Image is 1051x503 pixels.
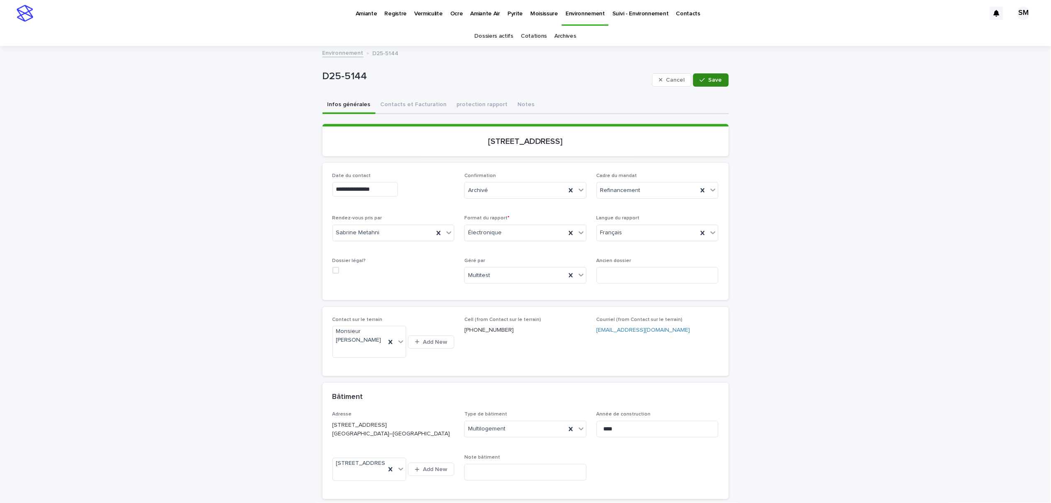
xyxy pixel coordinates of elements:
span: Add New [423,339,447,345]
span: Date du contact [333,173,371,178]
a: Archives [555,27,577,46]
span: Ancien dossier [597,258,631,263]
span: Save [709,77,722,83]
span: Multilogement [468,425,505,433]
span: Rendez-vous pris par [333,216,382,221]
button: Infos générales [323,97,376,114]
p: [STREET_ADDRESS] [GEOGRAPHIC_DATA]–[GEOGRAPHIC_DATA] [333,421,455,438]
button: Save [693,73,728,87]
span: Géré par [464,258,485,263]
span: Type de bâtiment [464,412,507,417]
span: Refinancement [600,186,641,195]
span: Format du rapport [464,216,510,221]
button: protection rapport [452,97,513,114]
span: Confirmation [464,173,496,178]
span: Sabrine Metahni [336,228,380,237]
a: [EMAIL_ADDRESS][DOMAIN_NAME] [597,327,690,333]
span: Adresse [333,412,352,417]
p: D25-5144 [323,70,649,83]
p: [STREET_ADDRESS] [333,136,719,146]
img: stacker-logo-s-only.png [17,5,33,22]
a: Cotations [521,27,547,46]
span: Français [600,228,622,237]
button: Notes [513,97,540,114]
button: Cancel [652,73,692,87]
a: Environnement [323,48,364,57]
p: [PHONE_NUMBER] [464,326,587,335]
span: Cell (from Contact sur le terrain) [464,317,541,322]
span: Courriel (from Contact sur le terrain) [597,317,683,322]
h2: Bâtiment [333,393,363,402]
span: Multitest [468,271,490,280]
button: Add New [408,463,454,476]
span: Add New [423,467,447,472]
span: Note bâtiment [464,455,500,460]
div: SM [1017,7,1030,20]
span: Dossier légal? [333,258,366,263]
span: Électronique [468,228,502,237]
span: Contact sur le terrain [333,317,383,322]
button: Add New [408,335,454,349]
a: Dossiers actifs [475,27,513,46]
button: Contacts et Facturation [376,97,452,114]
p: D25-5144 [373,48,399,57]
span: Monsieur [PERSON_NAME] [336,327,382,345]
span: Cancel [666,77,684,83]
span: [STREET_ADDRESS] [336,459,391,468]
span: Cadre du mandat [597,173,637,178]
span: Archivé [468,186,488,195]
span: Langue du rapport [597,216,640,221]
span: Année de construction [597,412,651,417]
